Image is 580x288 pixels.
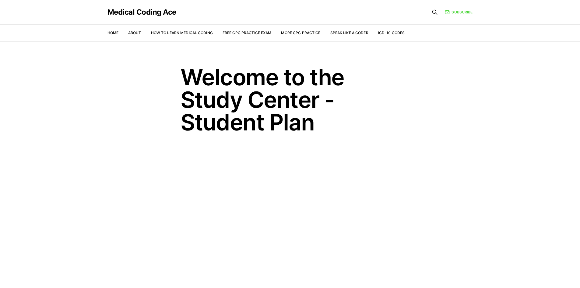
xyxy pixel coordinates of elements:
[107,9,176,16] a: Medical Coding Ace
[378,30,405,35] a: ICD-10 Codes
[181,66,400,133] h1: Welcome to the Study Center - Student Plan
[445,9,473,15] a: Subscribe
[128,30,141,35] a: About
[151,30,213,35] a: How to Learn Medical Coding
[330,30,368,35] a: Speak Like a Coder
[107,30,118,35] a: Home
[223,30,272,35] a: Free CPC Practice Exam
[281,30,320,35] a: More CPC Practice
